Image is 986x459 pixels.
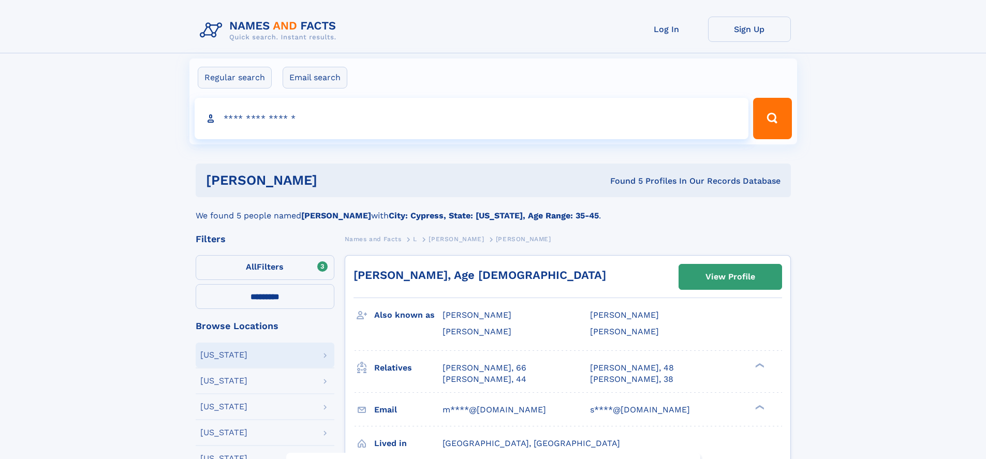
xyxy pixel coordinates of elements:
a: [PERSON_NAME], 44 [443,374,526,385]
span: [PERSON_NAME] [590,327,659,336]
a: L [413,232,417,245]
h3: Relatives [374,359,443,377]
div: Browse Locations [196,321,334,331]
a: [PERSON_NAME], 66 [443,362,526,374]
span: [PERSON_NAME] [590,310,659,320]
span: L [413,235,417,243]
img: Logo Names and Facts [196,17,345,45]
label: Email search [283,67,347,88]
span: All [246,262,257,272]
button: Search Button [753,98,791,139]
h3: Email [374,401,443,419]
div: [US_STATE] [200,428,247,437]
div: Found 5 Profiles In Our Records Database [464,175,781,187]
h3: Lived in [374,435,443,452]
div: [US_STATE] [200,377,247,385]
a: [PERSON_NAME] [429,232,484,245]
b: [PERSON_NAME] [301,211,371,220]
span: [GEOGRAPHIC_DATA], [GEOGRAPHIC_DATA] [443,438,620,448]
a: Names and Facts [345,232,402,245]
a: Sign Up [708,17,791,42]
label: Filters [196,255,334,280]
span: [PERSON_NAME] [496,235,551,243]
a: [PERSON_NAME], 48 [590,362,674,374]
label: Regular search [198,67,272,88]
a: View Profile [679,264,782,289]
a: [PERSON_NAME], Age [DEMOGRAPHIC_DATA] [354,269,606,282]
input: search input [195,98,749,139]
div: View Profile [705,265,755,289]
div: [US_STATE] [200,351,247,359]
div: [US_STATE] [200,403,247,411]
div: Filters [196,234,334,244]
div: ❯ [753,362,765,368]
a: Log In [625,17,708,42]
div: ❯ [753,404,765,410]
span: [PERSON_NAME] [443,310,511,320]
h3: Also known as [374,306,443,324]
h1: [PERSON_NAME] [206,174,464,187]
div: We found 5 people named with . [196,197,791,222]
span: [PERSON_NAME] [443,327,511,336]
a: [PERSON_NAME], 38 [590,374,673,385]
span: [PERSON_NAME] [429,235,484,243]
b: City: Cypress, State: [US_STATE], Age Range: 35-45 [389,211,599,220]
